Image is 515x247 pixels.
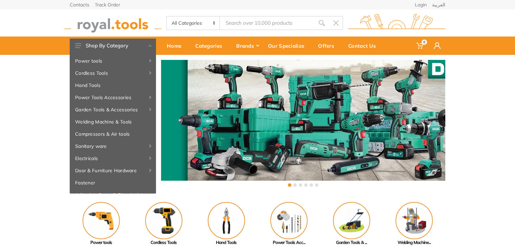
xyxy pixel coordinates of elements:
div: Brands [231,39,263,53]
div: Contact Us [343,39,385,53]
a: Home [162,37,191,55]
img: Royal - Garden Tools & Accessories [333,202,370,239]
a: Sanitary ware [70,140,156,152]
a: Track Order [95,2,120,7]
a: Contacts [70,2,89,7]
a: 0 [412,37,429,55]
div: Categories [191,39,231,53]
img: Royal - Power tools [83,202,120,239]
a: Hand Tools [70,79,156,91]
a: Power tools [70,202,132,246]
a: Contact Us [343,37,385,55]
div: Offers [313,39,343,53]
img: Royal - Power Tools Accessories [270,202,308,239]
a: Welding Machine... [383,202,445,246]
div: Home [162,39,191,53]
img: Royal - Hand Tools [208,202,245,239]
a: Welding Machine & Tools [70,116,156,128]
a: Electricals [70,152,156,164]
a: Power Tools Acc... [257,202,320,246]
a: Power Tools Accessories [70,91,156,104]
a: Fastener [70,177,156,189]
a: Compressors & Air tools [70,128,156,140]
a: العربية [432,2,445,7]
a: Cordless Tools [70,67,156,79]
a: Garden Tools & ... [320,202,383,246]
div: Garden Tools & ... [320,239,383,246]
img: royal.tools Logo [348,14,445,32]
a: Door & Furniture Hardware [70,164,156,177]
a: Hand Tools [195,202,257,246]
img: Royal - Cordless Tools [145,202,182,239]
div: Our Specialize [263,39,313,53]
img: Royal - Welding Machine & Tools [396,202,433,239]
div: Cordless Tools [132,239,195,246]
a: Adhesive, Spray & Chemical [70,189,156,201]
div: Power tools [70,239,132,246]
div: Welding Machine... [383,239,445,246]
button: Shop By Category [70,39,156,53]
input: Site search [220,16,315,30]
select: Category [167,17,220,29]
span: 0 [422,40,427,45]
a: Cordless Tools [132,202,195,246]
a: Power tools [70,55,156,67]
a: Login [415,2,427,7]
img: royal.tools Logo [64,14,161,32]
a: Offers [313,37,343,55]
a: Garden Tools & Accessories [70,104,156,116]
div: Power Tools Acc... [257,239,320,246]
a: Our Specialize [263,37,313,55]
a: Categories [191,37,231,55]
div: Hand Tools [195,239,257,246]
